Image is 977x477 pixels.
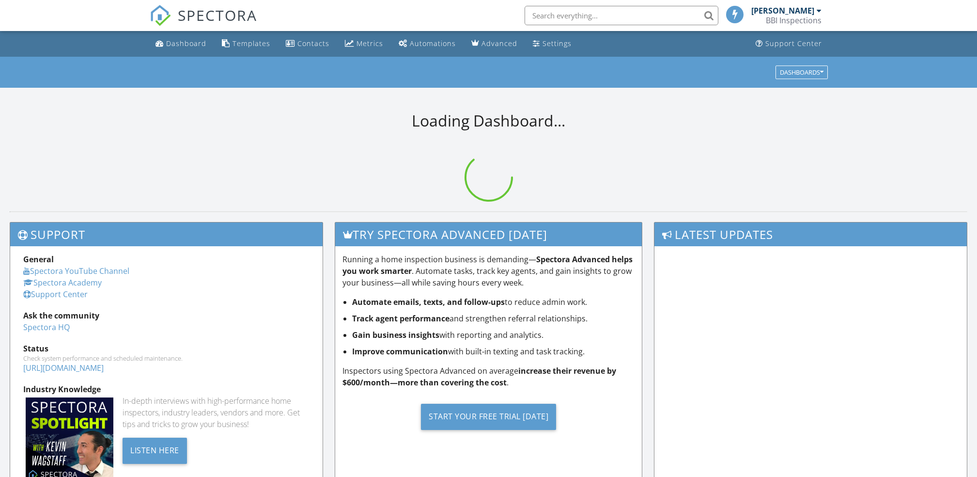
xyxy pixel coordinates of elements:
[178,5,257,25] span: SPECTORA
[123,445,187,455] a: Listen Here
[765,39,822,48] div: Support Center
[395,35,460,53] a: Automations (Basic)
[543,39,572,48] div: Settings
[352,330,439,340] strong: Gain business insights
[152,35,210,53] a: Dashboard
[766,16,822,25] div: BBI Inspections
[352,346,635,357] li: with built-in texting and task tracking.
[780,69,823,76] div: Dashboards
[341,35,387,53] a: Metrics
[10,223,323,246] h3: Support
[150,5,171,26] img: The Best Home Inspection Software - Spectora
[23,363,104,373] a: [URL][DOMAIN_NAME]
[23,343,310,354] div: Status
[342,254,633,276] strong: Spectora Advanced helps you work smarter
[481,39,517,48] div: Advanced
[342,366,616,388] strong: increase their revenue by $600/month—more than covering the cost
[421,404,556,430] div: Start Your Free Trial [DATE]
[23,383,310,395] div: Industry Knowledge
[23,289,88,300] a: Support Center
[233,39,270,48] div: Templates
[342,396,635,437] a: Start Your Free Trial [DATE]
[23,322,70,333] a: Spectora HQ
[529,35,575,53] a: Settings
[775,65,828,79] button: Dashboards
[352,297,505,307] strong: Automate emails, texts, and follow-ups
[352,329,635,341] li: with reporting and analytics.
[352,313,450,324] strong: Track agent performance
[23,254,54,265] strong: General
[282,35,333,53] a: Contacts
[751,6,814,16] div: [PERSON_NAME]
[123,438,187,464] div: Listen Here
[166,39,206,48] div: Dashboard
[357,39,383,48] div: Metrics
[218,35,274,53] a: Templates
[342,254,635,288] p: Running a home inspection business is demanding— . Automate tasks, track key agents, and gain ins...
[23,266,129,276] a: Spectora YouTube Channel
[23,310,310,321] div: Ask the community
[150,13,257,33] a: SPECTORA
[335,223,642,246] h3: Try spectora advanced [DATE]
[23,354,310,362] div: Check system performance and scheduled maintenance.
[297,39,329,48] div: Contacts
[410,39,456,48] div: Automations
[342,365,635,388] p: Inspectors using Spectora Advanced on average .
[352,296,635,308] li: to reduce admin work.
[23,277,102,288] a: Spectora Academy
[467,35,521,53] a: Advanced
[752,35,826,53] a: Support Center
[352,346,448,357] strong: Improve communication
[525,6,718,25] input: Search everything...
[654,223,967,246] h3: Latest Updates
[352,313,635,324] li: and strengthen referral relationships.
[123,395,310,430] div: In-depth interviews with high-performance home inspectors, industry leaders, vendors and more. Ge...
